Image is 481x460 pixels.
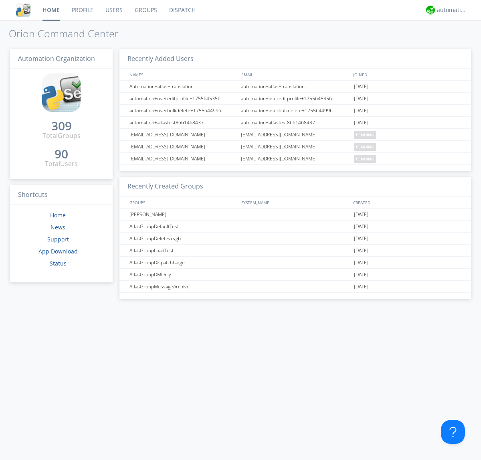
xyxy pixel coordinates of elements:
[239,153,352,164] div: [EMAIL_ADDRESS][DOMAIN_NAME]
[55,150,68,158] div: 90
[119,81,471,93] a: Automation+atlas+translationautomation+atlas+translation[DATE]
[239,197,351,208] div: SYSTEM_NAME
[119,245,471,257] a: AtlasGroupLoadTest[DATE]
[426,6,435,14] img: d2d01cd9b4174d08988066c6d424eccd
[127,117,238,128] div: automation+atlastest8661468437
[127,81,238,92] div: Automation+atlas+translation
[127,257,238,268] div: AtlasGroupDispatchLarge
[127,221,238,232] div: AtlasGroupDefaultTest
[38,247,78,255] a: App Download
[239,117,352,128] div: automation+atlastest8661468437
[354,155,376,163] span: pending
[239,81,352,92] div: automation+atlas+translation
[127,105,238,116] div: automation+userbulkdelete+1755644996
[354,131,376,139] span: pending
[239,69,351,80] div: EMAIL
[127,281,238,292] div: AtlasGroupMessageArchive
[55,150,68,159] a: 90
[119,141,471,153] a: [EMAIL_ADDRESS][DOMAIN_NAME][EMAIL_ADDRESS][DOMAIN_NAME]pending
[18,54,95,63] span: Automation Organization
[351,69,463,80] div: JOINED
[119,153,471,165] a: [EMAIL_ADDRESS][DOMAIN_NAME][EMAIL_ADDRESS][DOMAIN_NAME]pending
[119,105,471,117] a: automation+userbulkdelete+1755644996automation+userbulkdelete+1755644996[DATE]
[127,93,238,104] div: automation+usereditprofile+1755645356
[239,93,352,104] div: automation+usereditprofile+1755645356
[119,209,471,221] a: [PERSON_NAME][DATE]
[127,153,238,164] div: [EMAIL_ADDRESS][DOMAIN_NAME]
[354,143,376,151] span: pending
[10,185,113,205] h3: Shortcuts
[119,233,471,245] a: AtlasGroupDeletevcvgb[DATE]
[354,117,368,129] span: [DATE]
[239,129,352,140] div: [EMAIL_ADDRESS][DOMAIN_NAME]
[119,117,471,129] a: automation+atlastest8661468437automation+atlastest8661468437[DATE]
[50,211,66,219] a: Home
[441,420,465,444] iframe: Toggle Customer Support
[119,281,471,293] a: AtlasGroupMessageArchive[DATE]
[119,93,471,105] a: automation+usereditprofile+1755645356automation+usereditprofile+1755645356[DATE]
[354,245,368,257] span: [DATE]
[127,209,238,220] div: [PERSON_NAME]
[354,93,368,105] span: [DATE]
[239,141,352,152] div: [EMAIL_ADDRESS][DOMAIN_NAME]
[354,281,368,293] span: [DATE]
[127,141,238,152] div: [EMAIL_ADDRESS][DOMAIN_NAME]
[127,233,238,244] div: AtlasGroupDeletevcvgb
[119,269,471,281] a: AtlasGroupDMOnly[DATE]
[351,197,463,208] div: CREATED
[127,69,237,80] div: NAMES
[42,131,81,140] div: Total Groups
[127,245,238,256] div: AtlasGroupLoadTest
[354,257,368,269] span: [DATE]
[51,122,72,130] div: 309
[354,221,368,233] span: [DATE]
[51,223,65,231] a: News
[119,129,471,141] a: [EMAIL_ADDRESS][DOMAIN_NAME][EMAIL_ADDRESS][DOMAIN_NAME]pending
[354,233,368,245] span: [DATE]
[127,197,237,208] div: GROUPS
[45,159,78,168] div: Total Users
[354,209,368,221] span: [DATE]
[119,257,471,269] a: AtlasGroupDispatchLarge[DATE]
[16,3,30,17] img: cddb5a64eb264b2086981ab96f4c1ba7
[51,122,72,131] a: 309
[437,6,467,14] div: automation+atlas
[119,221,471,233] a: AtlasGroupDefaultTest[DATE]
[127,269,238,280] div: AtlasGroupDMOnly
[239,105,352,116] div: automation+userbulkdelete+1755644996
[42,73,81,112] img: cddb5a64eb264b2086981ab96f4c1ba7
[119,49,471,69] h3: Recently Added Users
[354,269,368,281] span: [DATE]
[50,259,67,267] a: Status
[119,177,471,197] h3: Recently Created Groups
[354,81,368,93] span: [DATE]
[127,129,238,140] div: [EMAIL_ADDRESS][DOMAIN_NAME]
[47,235,69,243] a: Support
[354,105,368,117] span: [DATE]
